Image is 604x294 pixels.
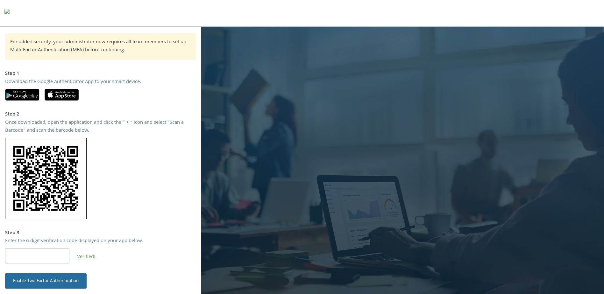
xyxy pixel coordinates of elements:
[5,78,196,87] div: Download the Google Authenticator App to your smart device.
[10,38,191,55] div: For added security, your administrator now requires all team members to set up Multi-Factor Authe...
[5,138,87,219] img: +mIYwK7r1qyAAAAAElFTkSuQmCC
[4,7,10,19] img: todyl-logo-dark.svg
[5,229,19,237] strong: Step 3
[45,89,79,101] img: apple-app-store.svg
[5,70,19,78] strong: Step 1
[5,237,196,246] div: Enter the 6 digit verification code displayed on your app below.
[5,110,19,119] strong: Step 2
[5,119,196,135] div: Once downloaded, open the application and click the “ + “ icon and select “Scan a Barcode” and sc...
[5,89,39,101] img: google-play.svg
[5,273,87,289] button: Enable Two Factor Authentication
[77,253,96,261] span: Verified!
